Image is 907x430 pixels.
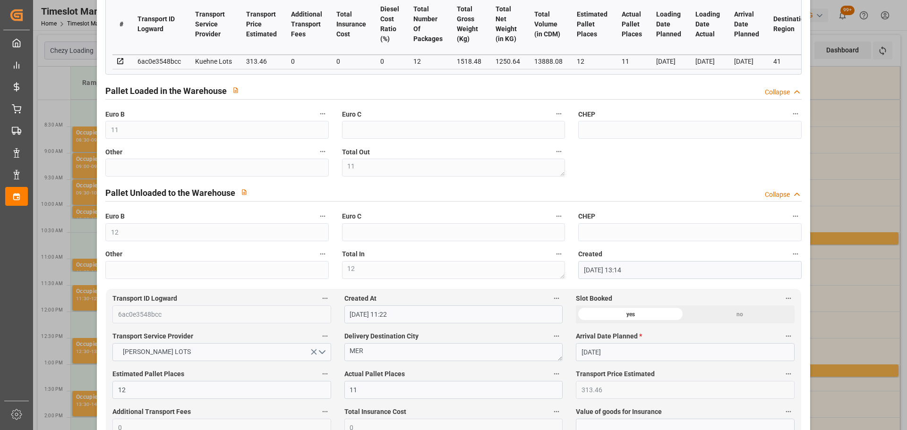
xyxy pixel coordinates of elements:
button: Transport Price Estimated [782,368,795,380]
button: Slot Booked [782,292,795,304]
textarea: 11 [342,159,565,177]
span: Created At [344,294,376,304]
button: Value of goods for Insurance [782,405,795,418]
div: 12 [577,56,608,67]
button: View description [227,81,245,99]
span: Estimated Pallet Places [112,369,184,379]
input: DD-MM-YYYY HH:MM [344,305,563,323]
span: Additional Transport Fees [112,407,191,417]
button: Created At [550,292,563,304]
span: Created [578,249,602,259]
span: Other [105,147,122,157]
span: Transport Service Provider [112,331,193,341]
button: Estimated Pallet Places [319,368,331,380]
button: CHEP [789,108,802,120]
span: Transport Price Estimated [576,369,655,379]
span: Euro C [342,110,361,119]
span: Total In [342,249,365,259]
button: open menu [112,343,331,361]
span: Euro B [105,211,125,221]
button: Additional Transport Fees [319,405,331,418]
button: Transport Service Provider [319,330,331,342]
textarea: 12 [342,261,565,279]
div: 0 [291,56,322,67]
span: CHEP [578,211,595,221]
button: Other [317,145,329,158]
button: Total Out [553,145,565,158]
input: DD-MM-YYYY HH:MM [578,261,801,279]
span: Delivery Destination City [344,331,419,341]
button: Created [789,248,802,260]
button: Total In [553,248,565,260]
button: CHEP [789,210,802,222]
button: Total Insurance Cost [550,405,563,418]
div: Kuehne Lots [195,56,232,67]
span: Total Out [342,147,370,157]
div: [DATE] [656,56,681,67]
button: Arrival Date Planned * [782,330,795,342]
div: 313.46 [246,56,277,67]
div: 1250.64 [496,56,520,67]
div: Collapse [765,87,790,97]
span: Other [105,249,122,259]
div: 6ac0e3548bcc [137,56,181,67]
button: Euro C [553,108,565,120]
input: DD-MM-YYYY [576,343,794,361]
div: [DATE] [734,56,759,67]
div: 13888.08 [534,56,563,67]
span: [PERSON_NAME] LOTS [118,347,196,357]
div: no [685,305,794,323]
button: Other [317,248,329,260]
div: yes [576,305,685,323]
span: Slot Booked [576,294,612,304]
span: Transport ID Logward [112,294,177,304]
div: 11 [622,56,642,67]
div: [DATE] [695,56,720,67]
span: Value of goods for Insurance [576,407,662,417]
button: Delivery Destination City [550,330,563,342]
div: 1518.48 [457,56,481,67]
div: 0 [336,56,366,67]
span: Actual Pallet Places [344,369,405,379]
span: Arrival Date Planned [576,331,642,341]
span: Total Insurance Cost [344,407,406,417]
button: Actual Pallet Places [550,368,563,380]
h2: Pallet Unloaded to the Warehouse [105,186,235,199]
div: 0 [380,56,399,67]
textarea: MER [344,343,563,361]
span: Euro C [342,211,361,221]
button: Euro B [317,210,329,222]
button: View description [235,183,253,201]
span: Euro B [105,110,125,119]
div: 12 [413,56,443,67]
div: 41 [773,56,808,67]
h2: Pallet Loaded in the Warehouse [105,84,227,97]
div: Collapse [765,190,790,200]
button: Euro B [317,108,329,120]
button: Transport ID Logward [319,292,331,304]
span: CHEP [578,110,595,119]
button: Euro C [553,210,565,222]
